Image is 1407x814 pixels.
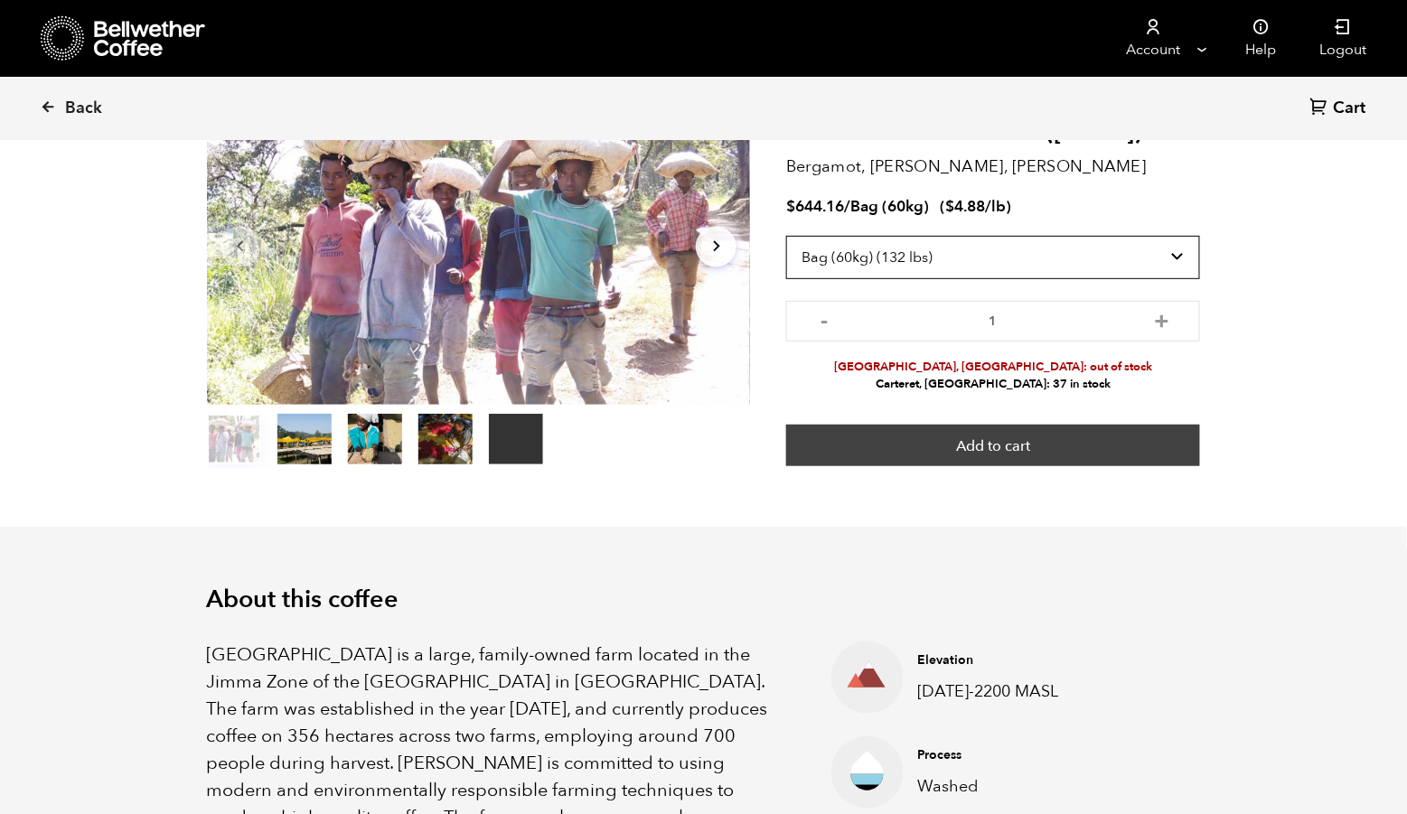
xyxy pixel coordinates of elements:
[945,196,985,217] bdi: 4.88
[786,196,795,217] span: $
[1150,310,1173,328] button: +
[1334,98,1366,119] span: Cart
[813,310,836,328] button: -
[917,651,1119,669] h4: Elevation
[917,774,1119,799] p: Washed
[917,746,1119,764] h4: Process
[1310,97,1371,121] a: Cart
[489,414,543,464] video: Your browser does not support the video tag.
[850,196,929,217] span: Bag (60kg)
[940,196,1011,217] span: ( )
[786,196,844,217] bdi: 644.16
[65,98,102,119] span: Back
[786,117,1200,148] h2: Limmu Kossa Washed ([DATE])
[844,196,850,217] span: /
[786,154,1200,179] p: Bergamot, [PERSON_NAME], [PERSON_NAME]
[207,585,1201,614] h2: About this coffee
[786,359,1200,376] li: [GEOGRAPHIC_DATA], [GEOGRAPHIC_DATA]: out of stock
[786,425,1200,466] button: Add to cart
[917,679,1119,704] p: [DATE]-2200 MASL
[786,376,1200,393] li: Carteret, [GEOGRAPHIC_DATA]: 37 in stock
[985,196,1006,217] span: /lb
[945,196,954,217] span: $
